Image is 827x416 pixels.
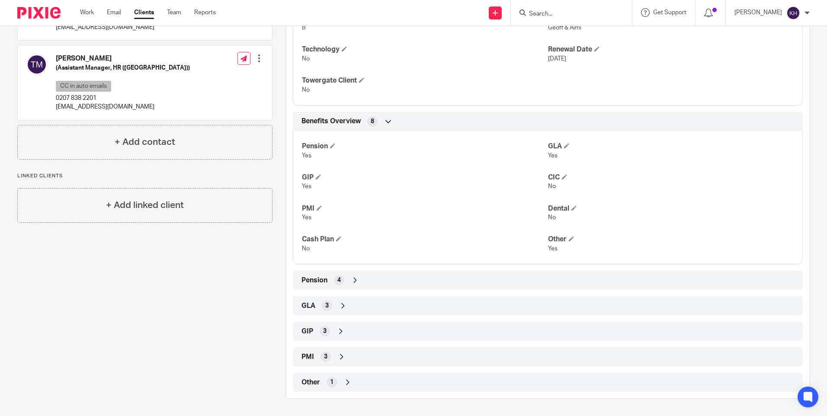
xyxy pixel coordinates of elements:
a: Email [107,8,121,17]
a: Reports [194,8,216,17]
a: Work [80,8,94,17]
input: Search [528,10,606,18]
span: Yes [548,246,558,252]
span: 8 [371,117,374,126]
h4: PMI [302,204,548,213]
span: Geoff & Aimi [548,25,581,31]
span: GIP [301,327,313,336]
span: Benefits Overview [301,117,361,126]
span: 3 [325,301,329,310]
span: Pension [301,276,327,285]
span: GLA [301,301,315,310]
p: 0207 838 2201 [56,94,190,102]
img: Pixie [17,7,61,19]
img: svg%3E [786,6,800,20]
span: 3 [324,352,327,361]
h4: Towergate Client [302,76,548,85]
span: [DATE] [548,56,566,62]
span: No [302,87,310,93]
span: B [302,25,306,31]
span: Yes [302,153,311,159]
h4: Pension [302,142,548,151]
span: Yes [302,183,311,189]
p: Linked clients [17,173,272,179]
h4: Dental [548,204,794,213]
span: 1 [330,378,333,387]
h4: [PERSON_NAME] [56,54,190,63]
h4: Cash Plan [302,235,548,244]
h4: Other [548,235,794,244]
h4: GIP [302,173,548,182]
span: 4 [337,276,341,285]
a: Clients [134,8,154,17]
span: No [302,56,310,62]
span: No [548,214,556,221]
h4: + Add linked client [106,198,184,212]
span: Yes [302,214,311,221]
h4: GLA [548,142,794,151]
span: Get Support [653,10,686,16]
h4: CIC [548,173,794,182]
h4: Technology [302,45,548,54]
h4: Renewal Date [548,45,794,54]
p: CC in auto emails [56,81,111,92]
span: 3 [323,327,327,336]
img: svg%3E [26,54,47,75]
p: [PERSON_NAME] [734,8,782,17]
span: PMI [301,352,314,362]
span: Yes [548,153,558,159]
span: No [302,246,310,252]
h5: (Assistant Manager, HR ([GEOGRAPHIC_DATA])) [56,64,190,72]
span: Other [301,378,320,387]
span: No [548,183,556,189]
p: [EMAIL_ADDRESS][DOMAIN_NAME] [56,23,154,32]
h4: + Add contact [115,135,175,149]
a: Team [167,8,181,17]
p: [EMAIL_ADDRESS][DOMAIN_NAME] [56,102,190,111]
